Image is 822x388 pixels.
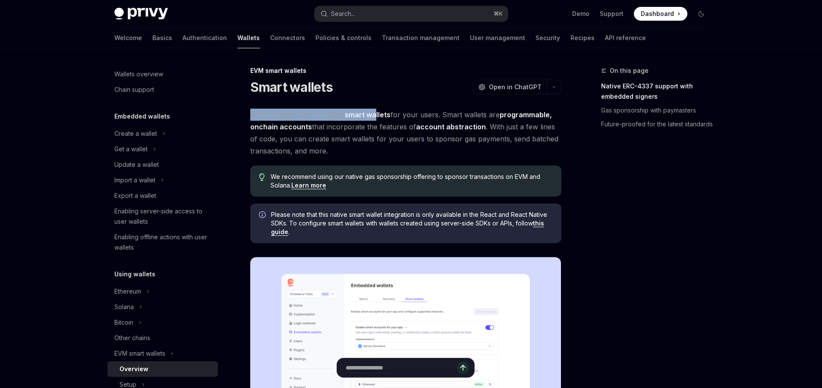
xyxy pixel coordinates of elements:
a: Wallets [237,28,260,48]
a: Wallets overview [107,66,218,82]
a: Basics [152,28,172,48]
a: Overview [107,361,218,377]
a: API reference [605,28,646,48]
a: Export a wallet [107,188,218,203]
button: Toggle Get a wallet section [107,141,218,157]
span: ⌘ K [494,10,503,17]
button: Send message [457,362,469,374]
a: Recipes [570,28,595,48]
div: Solana [114,302,134,312]
a: Support [600,9,624,18]
a: Transaction management [382,28,460,48]
span: On this page [610,66,649,76]
a: account abstraction [416,122,486,131]
a: Future-proofed for the latest standards [601,117,715,131]
a: Welcome [114,28,142,48]
button: Toggle Ethereum section [107,284,218,299]
svg: Info [259,211,268,220]
a: Security [535,28,560,48]
a: Authentication [183,28,227,48]
h1: Smart wallets [250,79,333,95]
div: Overview [120,364,148,374]
a: Dashboard [634,7,687,21]
span: Privy makes it easy to create for your users. Smart wallets are that incorporate the features of ... [250,109,561,157]
input: Ask a question... [346,358,457,377]
a: Native ERC-4337 support with embedded signers [601,79,715,103]
span: Dashboard [641,9,674,18]
span: Please note that this native smart wallet integration is only available in the React and React Na... [271,210,553,236]
a: Connectors [270,28,305,48]
button: Toggle Bitcoin section [107,315,218,330]
button: Toggle Solana section [107,299,218,315]
a: Enabling offline actions with user wallets [107,229,218,255]
div: Bitcoin [114,317,133,328]
div: Enabling server-side access to user wallets [114,206,213,227]
a: Learn more [291,181,326,189]
div: Chain support [114,84,154,95]
div: Other chains [114,333,150,343]
button: Open search [315,6,508,22]
div: Export a wallet [114,191,156,201]
button: Toggle Create a wallet section [107,126,218,141]
a: Update a wallet [107,157,218,172]
h5: Using wallets [114,269,155,279]
button: Toggle dark mode [694,7,708,21]
img: dark logo [114,8,168,20]
a: Demo [572,9,589,18]
div: Get a wallet [114,144,148,154]
a: Policies & controls [315,28,372,48]
div: EVM smart wallets [114,348,165,359]
svg: Tip [259,173,265,181]
h5: Embedded wallets [114,111,170,122]
div: EVM smart wallets [250,66,561,75]
div: Create a wallet [114,128,157,139]
strong: smart wallets [345,110,391,119]
a: Gas sponsorship with paymasters [601,103,715,117]
a: Chain support [107,82,218,97]
span: Open in ChatGPT [489,83,542,91]
div: Wallets overview [114,69,163,79]
a: Enabling server-side access to user wallets [107,203,218,229]
a: Other chains [107,330,218,346]
div: Update a wallet [114,160,159,170]
button: Toggle Import a wallet section [107,172,218,188]
a: User management [470,28,525,48]
div: Import a wallet [114,175,155,185]
div: Enabling offline actions with user wallets [114,232,213,253]
button: Toggle EVM smart wallets section [107,346,218,361]
div: Search... [331,9,355,19]
button: Open in ChatGPT [473,80,547,94]
div: Ethereum [114,286,141,297]
span: We recommend using our native gas sponsorship offering to sponsor transactions on EVM and Solana. [271,172,552,190]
